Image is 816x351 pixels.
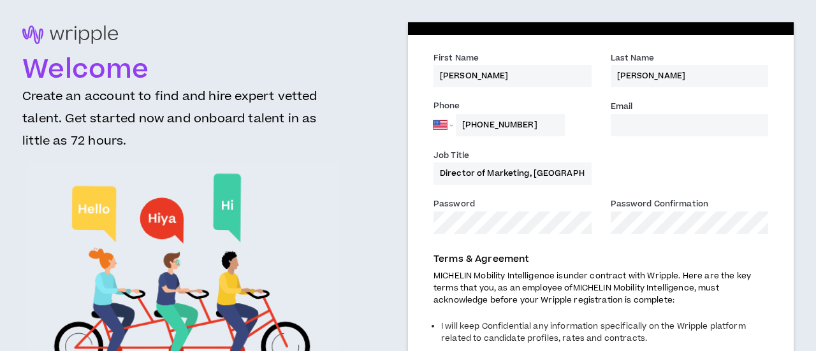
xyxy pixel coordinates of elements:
label: Last Name [611,52,655,66]
p: Terms & Agreement [433,252,768,266]
label: Password [433,198,475,212]
label: Password Confirmation [611,198,709,212]
label: Email [611,101,633,115]
label: Job Title [433,150,469,164]
li: I will keep Confidential any information specifically on the Wripple platform related to candidat... [441,317,768,351]
label: First Name [433,52,479,66]
h3: Create an account to find and hire expert vetted talent. Get started now and onboard talent in as... [22,85,344,162]
label: Phone [433,100,592,114]
img: logo-brand.png [22,25,118,52]
h1: Welcome [22,55,344,85]
p: MICHELIN Mobility Intelligence is under contract with Wripple. Here are the key terms that you, a... [433,270,768,307]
